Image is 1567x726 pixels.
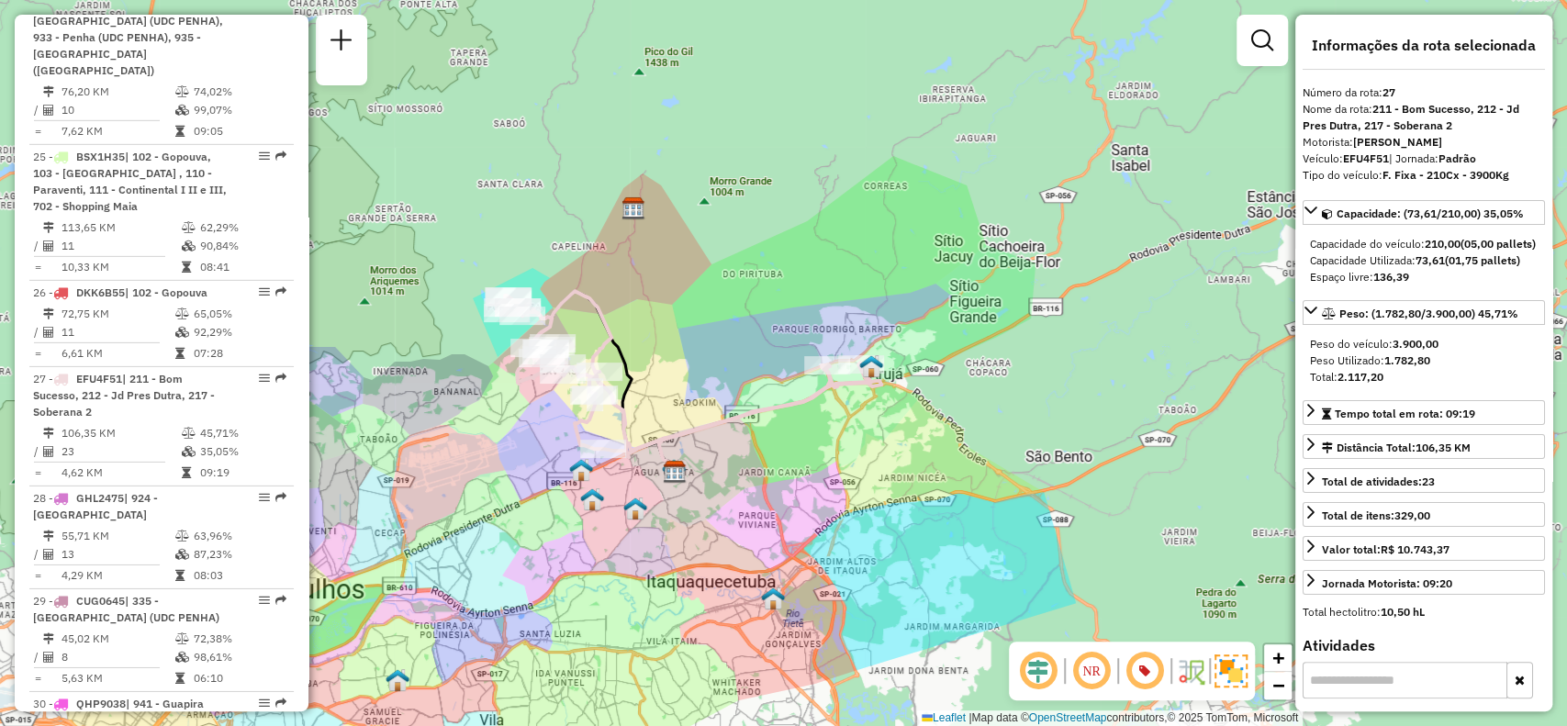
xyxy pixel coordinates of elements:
[1123,649,1167,693] span: Exibir número da rota
[193,122,285,140] td: 09:05
[193,323,285,341] td: 92,29%
[61,122,174,140] td: 7,62 KM
[33,697,204,710] span: 30 -
[1303,134,1545,151] div: Motorista:
[61,305,174,323] td: 72,75 KM
[33,442,42,461] td: /
[61,344,174,363] td: 6,61 KM
[1303,434,1545,459] a: Distância Total:106,35 KM
[1303,300,1545,325] a: Peso: (1.782,80/3.900,00) 45,71%
[1303,229,1545,293] div: Capacidade: (73,61/210,00) 35,05%
[33,258,42,276] td: =
[33,648,42,666] td: /
[175,308,189,319] i: % de utilização do peso
[61,566,174,585] td: 4,29 KM
[33,285,207,299] span: 26 -
[761,586,785,610] img: Itaquaquecetuba
[623,497,647,520] img: 624 UDC Light WCL Parque Jurema I
[182,446,196,457] i: % de utilização da cubagem
[259,595,270,606] em: Opções
[1016,649,1060,693] span: Ocultar deslocamento
[182,428,196,439] i: % de utilização do peso
[1416,253,1445,267] strong: 73,61
[1422,475,1435,488] strong: 23
[43,549,54,560] i: Total de Atividades
[1303,329,1545,393] div: Peso: (1.782,80/3.900,00) 45,71%
[61,237,181,255] td: 11
[61,101,174,119] td: 10
[1381,542,1449,556] strong: R$ 10.743,37
[76,285,125,299] span: DKK6B55
[1322,475,1435,488] span: Total de atividades:
[193,344,285,363] td: 07:28
[1303,167,1545,184] div: Tipo do veículo:
[1272,646,1284,669] span: +
[175,673,185,684] i: Tempo total em rota
[569,458,593,482] img: 629 UDC Light WCL Jurema II
[386,668,409,692] img: 606 UDC Full GUA Centro
[1393,337,1438,351] strong: 3.900,00
[1310,236,1538,252] div: Capacidade do veículo:
[175,531,189,542] i: % de utilização do peso
[621,196,645,220] img: CDI Guarulhos INT
[76,594,125,608] span: CUG0645
[1303,37,1545,54] h4: Informações da rota selecionada
[193,545,285,564] td: 87,23%
[1303,102,1519,132] strong: 211 - Bom Sucesso, 212 - Jd Pres Dutra, 217 - Soberana 2
[1438,151,1476,165] strong: Padrão
[193,527,285,545] td: 63,96%
[1303,536,1545,561] a: Valor total:R$ 10.743,37
[1322,575,1452,592] div: Jornada Motorista: 09:20
[1343,151,1389,165] strong: EFU4F51
[43,446,54,457] i: Total de Atividades
[199,464,286,482] td: 09:19
[33,566,42,585] td: =
[43,327,54,338] i: Total de Atividades
[259,492,270,503] em: Opções
[193,305,285,323] td: 65,05%
[43,633,54,644] i: Distância Total
[76,697,126,710] span: QHP9038
[1272,674,1284,697] span: −
[323,22,360,63] a: Nova sessão e pesquisa
[33,464,42,482] td: =
[1303,400,1545,425] a: Tempo total em rota: 09:19
[1310,369,1538,385] div: Total:
[1338,370,1383,384] strong: 2.117,20
[76,491,124,505] span: GHL2475
[193,101,285,119] td: 99,07%
[43,86,54,97] i: Distância Total
[1322,440,1471,456] div: Distância Total:
[175,327,189,338] i: % de utilização da cubagem
[199,237,286,255] td: 90,84%
[193,648,285,666] td: 98,61%
[859,354,883,378] img: Arujá
[1310,337,1438,351] span: Peso do veículo:
[61,669,174,687] td: 5,63 KM
[1310,252,1538,269] div: Capacidade Utilizada:
[61,648,174,666] td: 8
[33,150,227,213] span: | 102 - Gopouva, 103 - [GEOGRAPHIC_DATA] , 110 - Paraventi, 111 - Continental I II e III, 702 - S...
[61,545,174,564] td: 13
[1303,468,1545,493] a: Total de atividades:23
[43,428,54,439] i: Distância Total
[61,323,174,341] td: 11
[61,630,174,648] td: 45,02 KM
[1337,207,1524,220] span: Capacidade: (73,61/210,00) 35,05%
[917,710,1303,726] div: Map data © contributors,© 2025 TomTom, Microsoft
[76,372,122,385] span: EFU4F51
[1264,644,1292,672] a: Zoom in
[1303,101,1545,134] div: Nome da rota:
[33,122,42,140] td: =
[275,698,286,709] em: Rota exportada
[182,262,191,273] i: Tempo total em rota
[662,458,686,482] img: FAD CDD Guarulhos
[182,240,196,251] i: % de utilização da cubagem
[1303,604,1545,620] div: Total hectolitro:
[199,424,286,442] td: 45,71%
[175,348,185,359] i: Tempo total em rota
[33,372,215,419] span: 27 -
[126,697,204,710] span: | 941 - Guapira
[33,594,219,624] span: | 335 - [GEOGRAPHIC_DATA] (UDC PENHA)
[1461,237,1536,251] strong: (05,00 pallets)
